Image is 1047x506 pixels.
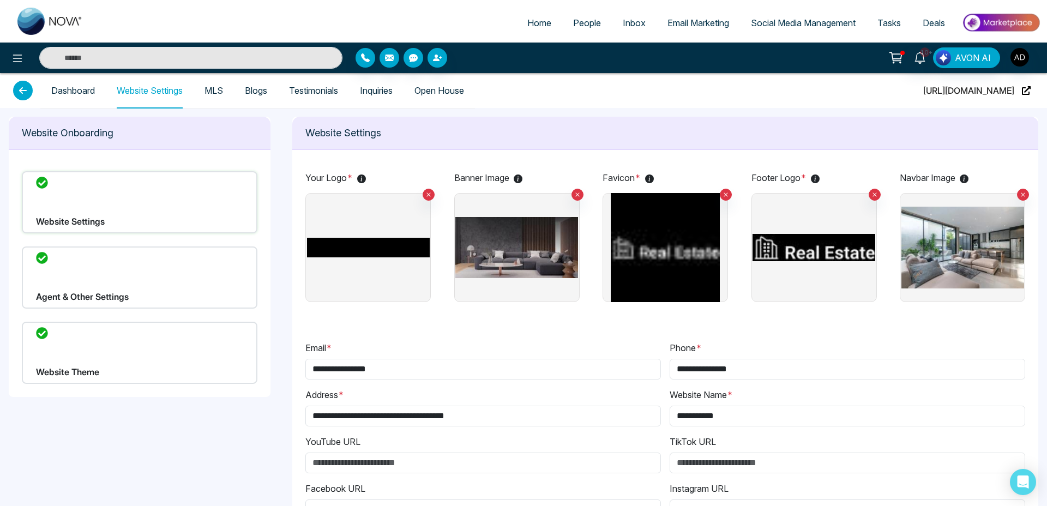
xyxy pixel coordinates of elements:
[753,193,875,302] img: image holder
[920,47,930,57] span: 10+
[305,435,360,448] label: YouTube URL
[1010,48,1029,67] img: User Avatar
[245,86,267,95] a: Blogs
[751,17,856,28] span: Social Media Management
[867,13,912,33] a: Tasks
[670,388,733,401] label: Website Name
[455,193,578,302] img: image holder
[305,482,365,495] label: Facebook URL
[920,73,1034,109] button: [URL][DOMAIN_NAME]
[751,171,877,184] p: Footer Logo
[454,171,580,184] p: Banner Image
[603,171,728,184] p: Favicon
[17,8,83,35] img: Nova CRM Logo
[1010,469,1036,495] div: Open Intercom Messenger
[22,246,257,309] div: Agent & Other Settings
[961,10,1040,35] img: Market-place.gif
[933,47,1000,68] button: AVON AI
[877,17,901,28] span: Tasks
[623,17,646,28] span: Inbox
[670,482,729,495] label: Instagram URL
[305,388,344,401] label: Address
[912,13,956,33] a: Deals
[307,193,430,302] img: image holder
[955,51,991,64] span: AVON AI
[740,13,867,33] a: Social Media Management
[305,341,332,354] label: Email
[22,171,257,233] div: Website Settings
[305,125,1025,140] p: Website Settings
[667,17,729,28] span: Email Marketing
[923,73,1014,108] span: [URL][DOMAIN_NAME]
[562,13,612,33] a: People
[51,86,95,95] a: Dashboard
[516,13,562,33] a: Home
[936,50,951,65] img: Lead Flow
[22,322,257,384] div: Website Theme
[573,17,601,28] span: People
[360,86,393,95] a: Inquiries
[923,17,945,28] span: Deals
[117,86,183,95] a: Website Settings
[289,86,338,95] a: Testimonials
[305,171,431,184] p: Your Logo
[901,193,1024,302] img: image holder
[527,17,551,28] span: Home
[907,47,933,67] a: 10+
[204,86,223,95] a: MLS
[670,435,716,448] label: TikTok URL
[657,13,740,33] a: Email Marketing
[612,13,657,33] a: Inbox
[604,193,727,302] img: image holder
[22,125,257,140] p: Website Onboarding
[670,341,702,354] label: Phone
[900,171,1025,184] p: Navbar Image
[414,73,464,108] span: Open House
